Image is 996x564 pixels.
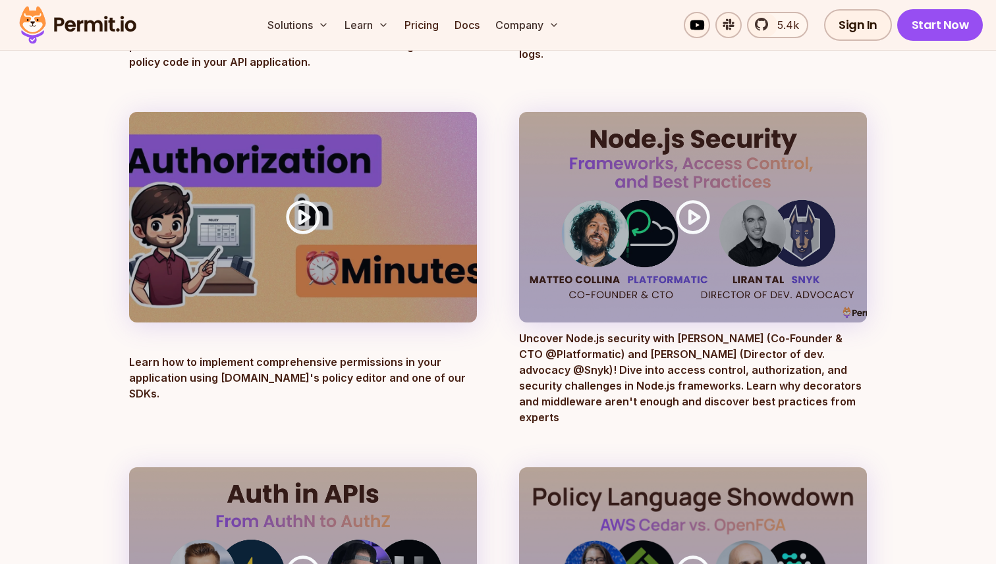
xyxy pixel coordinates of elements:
[13,3,142,47] img: Permit logo
[490,12,565,38] button: Company
[399,12,444,38] a: Pricing
[129,354,477,425] p: Learn how to implement comprehensive permissions in your application using [DOMAIN_NAME]'s policy...
[449,12,485,38] a: Docs
[824,9,892,41] a: Sign In
[262,12,334,38] button: Solutions
[519,330,867,425] p: Uncover Node.js security with [PERSON_NAME] (Co-Founder & CTO @Platformatic) and [PERSON_NAME] (D...
[339,12,394,38] button: Learn
[769,17,799,33] span: 5.4k
[897,9,983,41] a: Start Now
[747,12,808,38] a: 5.4k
